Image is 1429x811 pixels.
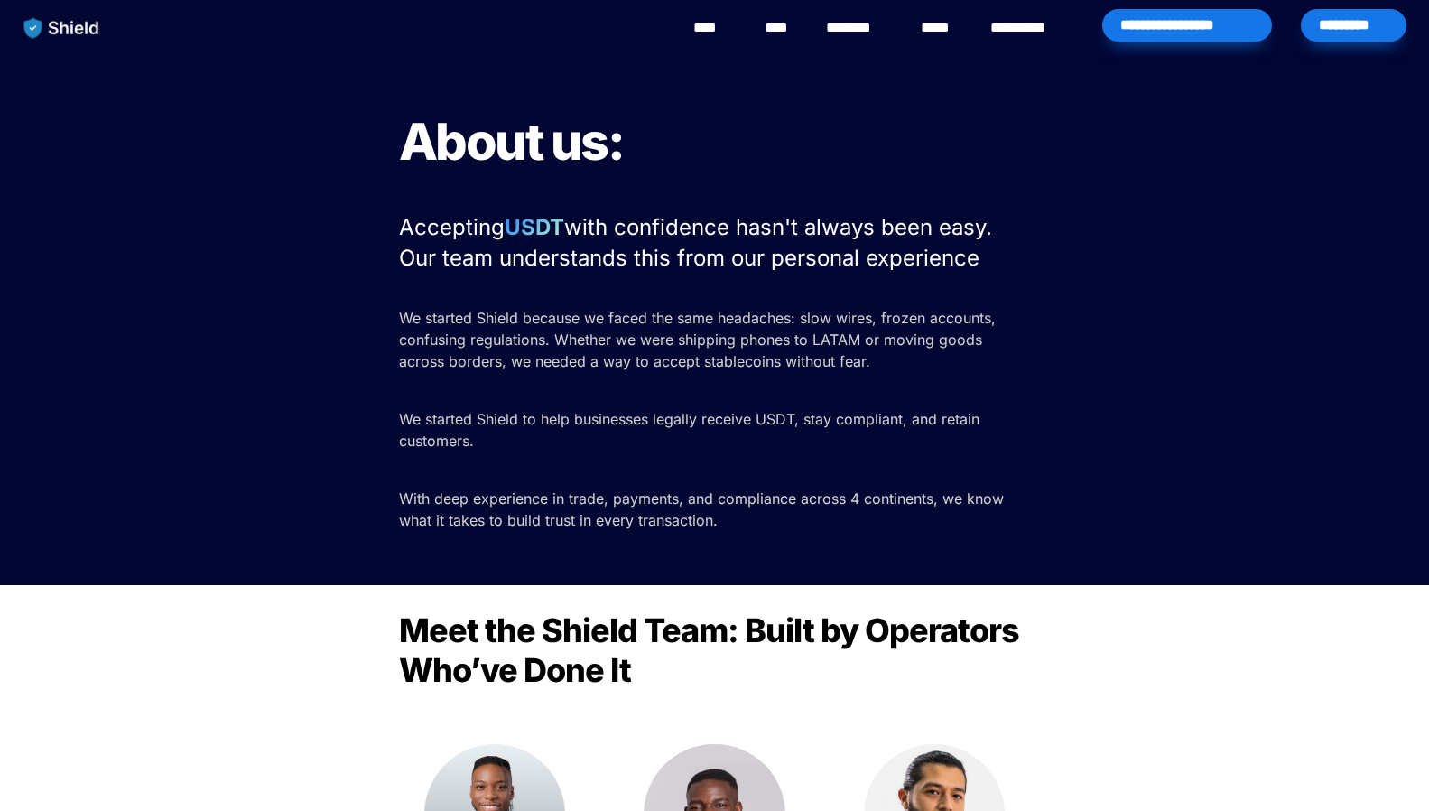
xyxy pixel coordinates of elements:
span: About us: [399,111,624,172]
span: We started Shield because we faced the same headaches: slow wires, frozen accounts, confusing reg... [399,309,1000,370]
strong: USDT [505,214,564,240]
span: We started Shield to help businesses legally receive USDT, stay compliant, and retain customers. [399,410,984,450]
img: website logo [15,9,108,47]
span: with confidence hasn't always been easy. Our team understands this from our personal experience [399,214,998,271]
span: Accepting [399,214,505,240]
span: With deep experience in trade, payments, and compliance across 4 continents, we know what it take... [399,489,1008,529]
span: Meet the Shield Team: Built by Operators Who’ve Done It [399,611,1025,690]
